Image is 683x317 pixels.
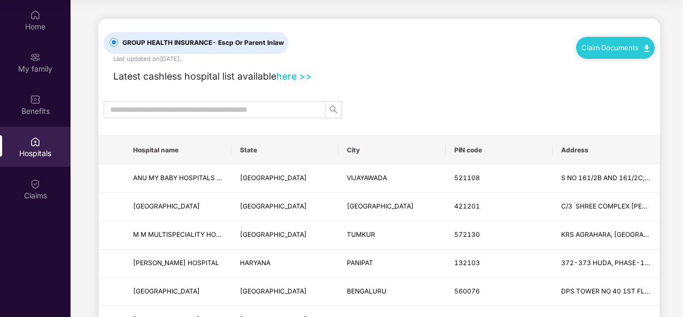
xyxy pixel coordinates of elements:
td: M M MULTISPECIALITY HOSPITAL [125,221,231,250]
td: S NO 161/2B AND 161/2C; BESIDE D &AMP;NDASH; MART, NH &AMP;NDASH; 16, ENIKEPADU, VIJAYAWADA [553,165,659,193]
img: svg+xml;base64,PHN2ZyBpZD0iSG9tZSIgeG1sbnM9Imh0dHA6Ly93d3cudzMub3JnLzIwMDAvc3ZnIiB3aWR0aD0iMjAiIG... [30,10,41,20]
td: BENGALURU [338,278,445,306]
span: [GEOGRAPHIC_DATA] [347,202,414,210]
th: City [338,136,445,165]
span: HARYANA [240,259,270,267]
a: here >> [276,71,312,82]
th: Hospital name [125,136,231,165]
td: SHREE ASHIRWAD HOSPITAL [125,193,231,221]
div: Last updated on [DATE] . [113,54,181,64]
a: Claim Documents [581,43,649,52]
span: [GEOGRAPHIC_DATA] [133,202,200,210]
button: search [325,101,342,118]
span: Address [561,146,651,154]
td: C/3 SHREE COMPLEX OPP MAHAVIR NAGAR, MANPADA ROAD, DOMBIVILI(E), DR TALELS SHREE ASHIRWAD ORTHOPA... [553,193,659,221]
span: [GEOGRAPHIC_DATA] [240,230,307,238]
img: svg+xml;base64,PHN2ZyBpZD0iQ2xhaW0iIHhtbG5zPSJodHRwOi8vd3d3LnczLm9yZy8yMDAwL3N2ZyIgd2lkdGg9IjIwIi... [30,179,41,189]
span: BENGALURU [347,287,386,295]
td: VASAN EYE CARE HOSPITAL [125,278,231,306]
td: HARYANA [231,250,338,278]
td: KRS AGRAHARA, BM ROAD , KUNIGAL TOWN, TUMKUR [553,221,659,250]
td: ANU MY BABY HOSPITALS PVT LTD [125,165,231,193]
th: Address [553,136,659,165]
td: MUMBAI [338,193,445,221]
span: GROUP HEALTH INSURANCE [118,38,288,48]
span: Hospital name [133,146,223,154]
span: PANIPAT [347,259,373,267]
td: 372-373 HUDA, PHASE-1, SECTOR-11-12, PANIPAT [553,250,659,278]
td: DPS TOWER NO 40 1ST FLOOR ABOVE ICICI BANK LTD BANNER GHATTA ROAD AREKERE BANGALORE [553,278,659,306]
span: 421201 [454,202,480,210]
span: VIJAYAWADA [347,174,387,182]
span: TUMKUR [347,230,375,238]
span: 132103 [454,259,480,267]
td: DR GC GUPTA HOSPITAL [125,250,231,278]
img: svg+xml;base64,PHN2ZyB3aWR0aD0iMjAiIGhlaWdodD0iMjAiIHZpZXdCb3g9IjAgMCAyMCAyMCIgZmlsbD0ibm9uZSIgeG... [30,52,41,63]
span: 572130 [454,230,480,238]
img: svg+xml;base64,PHN2ZyB4bWxucz0iaHR0cDovL3d3dy53My5vcmcvMjAwMC9zdmciIHdpZHRoPSIxMC40IiBoZWlnaHQ9Ij... [644,45,649,52]
img: svg+xml;base64,PHN2ZyBpZD0iSG9zcGl0YWxzIiB4bWxucz0iaHR0cDovL3d3dy53My5vcmcvMjAwMC9zdmciIHdpZHRoPS... [30,136,41,147]
td: PANIPAT [338,250,445,278]
img: svg+xml;base64,PHN2ZyBpZD0iQmVuZWZpdHMiIHhtbG5zPSJodHRwOi8vd3d3LnczLm9yZy8yMDAwL3N2ZyIgd2lkdGg9Ij... [30,94,41,105]
td: TUMKUR [338,221,445,250]
td: KARNATAKA [231,278,338,306]
td: KARNATAKA [231,221,338,250]
span: [GEOGRAPHIC_DATA] [240,174,307,182]
td: MAHARASHTRA [231,193,338,221]
span: [GEOGRAPHIC_DATA] [240,287,307,295]
span: 521108 [454,174,480,182]
span: - Escp Or Parent Inlaw [212,38,284,47]
span: [PERSON_NAME] HOSPITAL [133,259,219,267]
span: Latest cashless hospital list available [113,71,276,82]
td: VIJAYAWADA [338,165,445,193]
span: 560076 [454,287,480,295]
span: [GEOGRAPHIC_DATA] [240,202,307,210]
span: M M MULTISPECIALITY HOSPITAL [133,230,238,238]
th: State [231,136,338,165]
th: PIN code [446,136,553,165]
span: search [325,105,342,114]
td: ANDHRA PRADESH [231,165,338,193]
span: [GEOGRAPHIC_DATA] [133,287,200,295]
span: ANU MY BABY HOSPITALS PVT LTD [133,174,243,182]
